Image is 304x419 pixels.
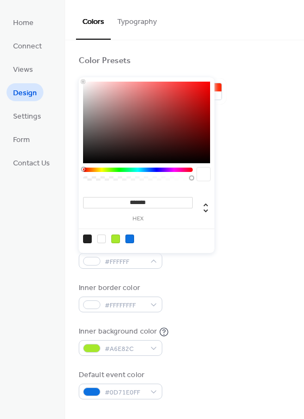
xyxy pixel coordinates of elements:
[7,107,48,125] a: Settings
[13,64,33,76] span: Views
[7,36,48,54] a: Connect
[13,17,34,29] span: Home
[105,387,145,398] span: #0D71E0FF
[13,158,50,169] span: Contact Us
[7,153,56,171] a: Contact Us
[83,235,92,243] div: rgb(33, 33, 33)
[97,235,106,243] div: rgb(255, 255, 255)
[83,216,193,222] label: hex
[13,41,42,52] span: Connect
[79,326,157,337] div: Inner background color
[13,111,41,122] span: Settings
[7,83,43,101] a: Design
[105,256,145,268] span: #FFFFFF
[79,56,131,67] div: Color Presets
[7,130,36,148] a: Form
[7,60,40,78] a: Views
[79,369,160,381] div: Default event color
[7,13,40,31] a: Home
[105,343,145,355] span: #A6E82C
[13,88,37,99] span: Design
[105,300,145,311] span: #FFFFFFFF
[13,134,30,146] span: Form
[79,282,160,294] div: Inner border color
[125,235,134,243] div: rgb(13, 113, 224)
[111,235,120,243] div: rgb(166, 232, 44)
